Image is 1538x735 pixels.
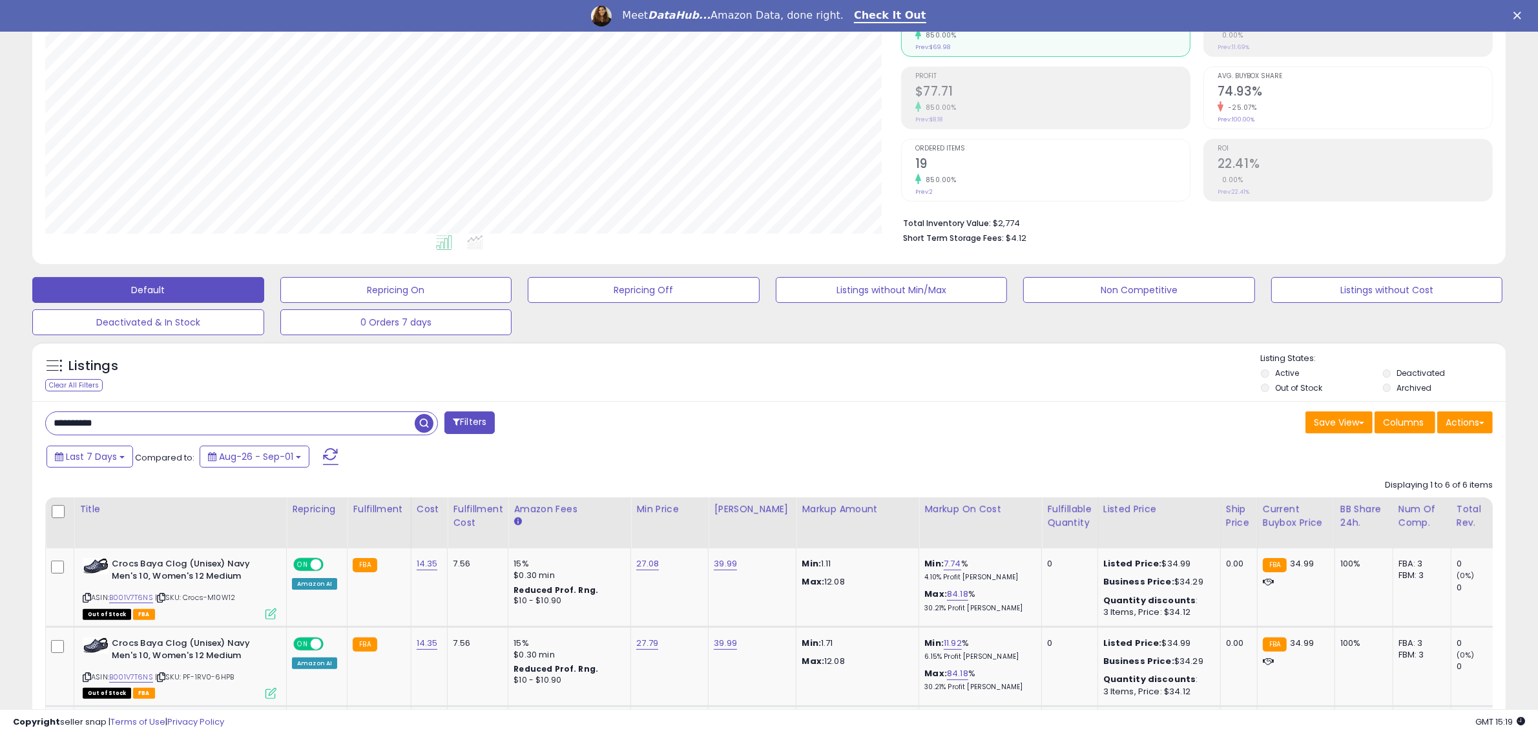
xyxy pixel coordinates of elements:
[915,188,933,196] small: Prev: 2
[1437,411,1493,433] button: Actions
[1457,502,1504,530] div: Total Rev.
[1275,367,1299,378] label: Active
[1457,582,1509,594] div: 0
[903,214,1483,230] li: $2,774
[112,637,269,665] b: Crocs Baya Clog (Unisex) Navy Men's 10, Women's 12 Medium
[292,578,337,590] div: Amazon AI
[802,656,909,667] p: 12.08
[714,502,791,516] div: [PERSON_NAME]
[919,497,1042,548] th: The percentage added to the cost of goods (COGS) that forms the calculator for Min & Max prices.
[944,557,961,570] a: 7.74
[1263,558,1287,572] small: FBA
[714,557,737,570] a: 39.99
[924,637,1032,661] div: %
[295,639,311,650] span: ON
[1397,382,1432,393] label: Archived
[1223,103,1257,112] small: -25.07%
[1398,649,1441,661] div: FBM: 3
[200,446,309,468] button: Aug-26 - Sep-01
[915,84,1190,101] h2: $77.71
[802,575,824,588] strong: Max:
[1218,116,1254,123] small: Prev: 100.00%
[135,451,194,464] span: Compared to:
[924,604,1032,613] p: 30.21% Profit [PERSON_NAME]
[636,502,703,516] div: Min Price
[924,652,1032,661] p: 6.15% Profit [PERSON_NAME]
[915,145,1190,152] span: Ordered Items
[1218,175,1243,185] small: 0.00%
[514,558,621,570] div: 15%
[1103,558,1211,570] div: $34.99
[1385,479,1493,492] div: Displaying 1 to 6 of 6 items
[133,688,155,699] span: FBA
[453,637,498,649] div: 7.56
[1103,595,1211,606] div: :
[947,667,968,680] a: 84.18
[1226,558,1247,570] div: 0.00
[83,558,276,618] div: ASIN:
[280,309,512,335] button: 0 Orders 7 days
[924,557,944,570] b: Min:
[167,716,224,728] a: Privacy Policy
[915,156,1190,174] h2: 19
[295,559,311,570] span: ON
[47,446,133,468] button: Last 7 Days
[353,637,377,652] small: FBA
[622,9,844,22] div: Meet Amazon Data, done right.
[528,277,760,303] button: Repricing Off
[453,502,503,530] div: Fulfillment Cost
[1340,637,1383,649] div: 100%
[924,588,1032,612] div: %
[1226,502,1252,530] div: Ship Price
[915,116,942,123] small: Prev: $8.18
[1398,502,1446,530] div: Num of Comp.
[1218,43,1249,51] small: Prev: 11.69%
[514,585,598,595] b: Reduced Prof. Rng.
[1103,686,1211,698] div: 3 Items, Price: $34.12
[83,637,109,654] img: 41FtakEH+GL._SL40_.jpg
[514,637,621,649] div: 15%
[417,557,438,570] a: 14.35
[79,502,281,516] div: Title
[66,450,117,463] span: Last 7 Days
[944,637,962,650] a: 11.92
[1103,637,1162,649] b: Listed Price:
[1006,232,1026,244] span: $4.12
[1218,84,1492,101] h2: 74.93%
[514,570,621,581] div: $0.30 min
[924,667,947,679] b: Max:
[1397,367,1446,378] label: Deactivated
[903,218,991,229] b: Total Inventory Value:
[1047,637,1087,649] div: 0
[1218,73,1492,80] span: Avg. Buybox Share
[1047,558,1087,570] div: 0
[110,716,165,728] a: Terms of Use
[1457,661,1509,672] div: 0
[802,557,821,570] strong: Min:
[924,637,944,649] b: Min:
[514,502,625,516] div: Amazon Fees
[417,502,442,516] div: Cost
[322,559,342,570] span: OFF
[1398,558,1441,570] div: FBA: 3
[155,592,235,603] span: | SKU: Crocs-M10W12
[514,675,621,686] div: $10 - $10.90
[444,411,495,434] button: Filters
[1457,558,1509,570] div: 0
[1103,575,1174,588] b: Business Price:
[1218,145,1492,152] span: ROI
[1103,637,1211,649] div: $34.99
[1457,570,1475,581] small: (0%)
[514,649,621,661] div: $0.30 min
[13,716,224,729] div: seller snap | |
[921,30,957,40] small: 850.00%
[514,516,521,528] small: Amazon Fees.
[1398,570,1441,581] div: FBM: 3
[1103,674,1211,685] div: :
[1513,12,1526,19] div: Close
[921,175,957,185] small: 850.00%
[353,558,377,572] small: FBA
[1103,655,1174,667] b: Business Price:
[1290,557,1314,570] span: 34.99
[1271,277,1503,303] button: Listings without Cost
